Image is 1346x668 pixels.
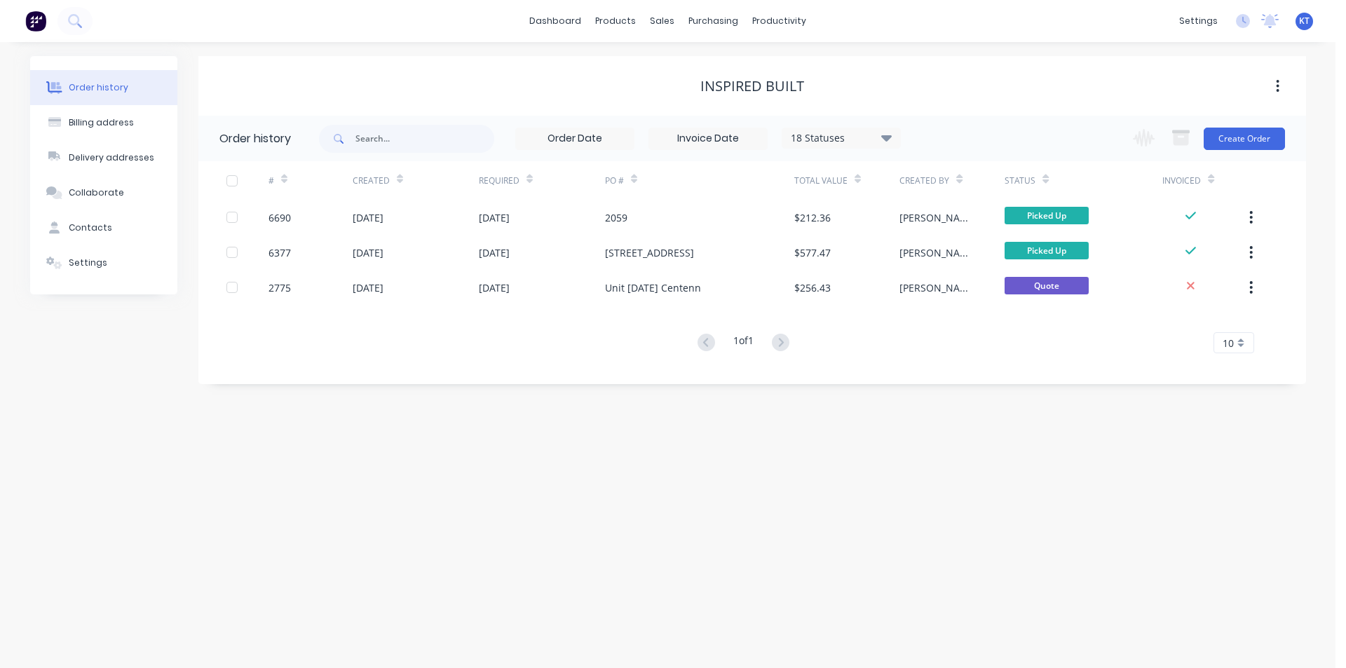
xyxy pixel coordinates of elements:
[69,257,107,269] div: Settings
[30,140,177,175] button: Delivery addresses
[25,11,46,32] img: Factory
[782,130,900,146] div: 18 Statuses
[268,161,353,200] div: #
[649,128,767,149] input: Invoice Date
[794,175,848,187] div: Total Value
[353,280,383,295] div: [DATE]
[899,280,977,295] div: [PERSON_NAME]
[605,280,701,295] div: Unit [DATE] Centenn
[794,210,831,225] div: $212.36
[1204,128,1285,150] button: Create Order
[69,151,154,164] div: Delivery addresses
[268,245,291,260] div: 6377
[899,210,977,225] div: [PERSON_NAME]
[794,161,899,200] div: Total Value
[643,11,681,32] div: sales
[1005,242,1089,259] span: Picked Up
[219,130,291,147] div: Order history
[605,161,794,200] div: PO #
[268,280,291,295] div: 2775
[605,245,694,260] div: [STREET_ADDRESS]
[30,245,177,280] button: Settings
[899,161,1005,200] div: Created By
[353,161,479,200] div: Created
[69,186,124,199] div: Collaborate
[30,70,177,105] button: Order history
[605,210,627,225] div: 2059
[794,245,831,260] div: $577.47
[700,78,804,95] div: Inspired Built
[681,11,745,32] div: purchasing
[745,11,813,32] div: productivity
[355,125,494,153] input: Search...
[30,175,177,210] button: Collaborate
[1005,207,1089,224] span: Picked Up
[1162,161,1246,200] div: Invoiced
[353,245,383,260] div: [DATE]
[1005,277,1089,294] span: Quote
[479,280,510,295] div: [DATE]
[1299,15,1310,27] span: KT
[479,161,605,200] div: Required
[479,175,519,187] div: Required
[1172,11,1225,32] div: settings
[479,210,510,225] div: [DATE]
[794,280,831,295] div: $256.43
[899,245,977,260] div: [PERSON_NAME]
[30,210,177,245] button: Contacts
[268,175,274,187] div: #
[353,175,390,187] div: Created
[353,210,383,225] div: [DATE]
[69,221,112,234] div: Contacts
[479,245,510,260] div: [DATE]
[733,333,754,353] div: 1 of 1
[588,11,643,32] div: products
[69,116,134,129] div: Billing address
[268,210,291,225] div: 6690
[899,175,949,187] div: Created By
[516,128,634,149] input: Order Date
[30,105,177,140] button: Billing address
[605,175,624,187] div: PO #
[522,11,588,32] a: dashboard
[69,81,128,94] div: Order history
[1005,161,1162,200] div: Status
[1005,175,1035,187] div: Status
[1162,175,1201,187] div: Invoiced
[1223,336,1234,350] span: 10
